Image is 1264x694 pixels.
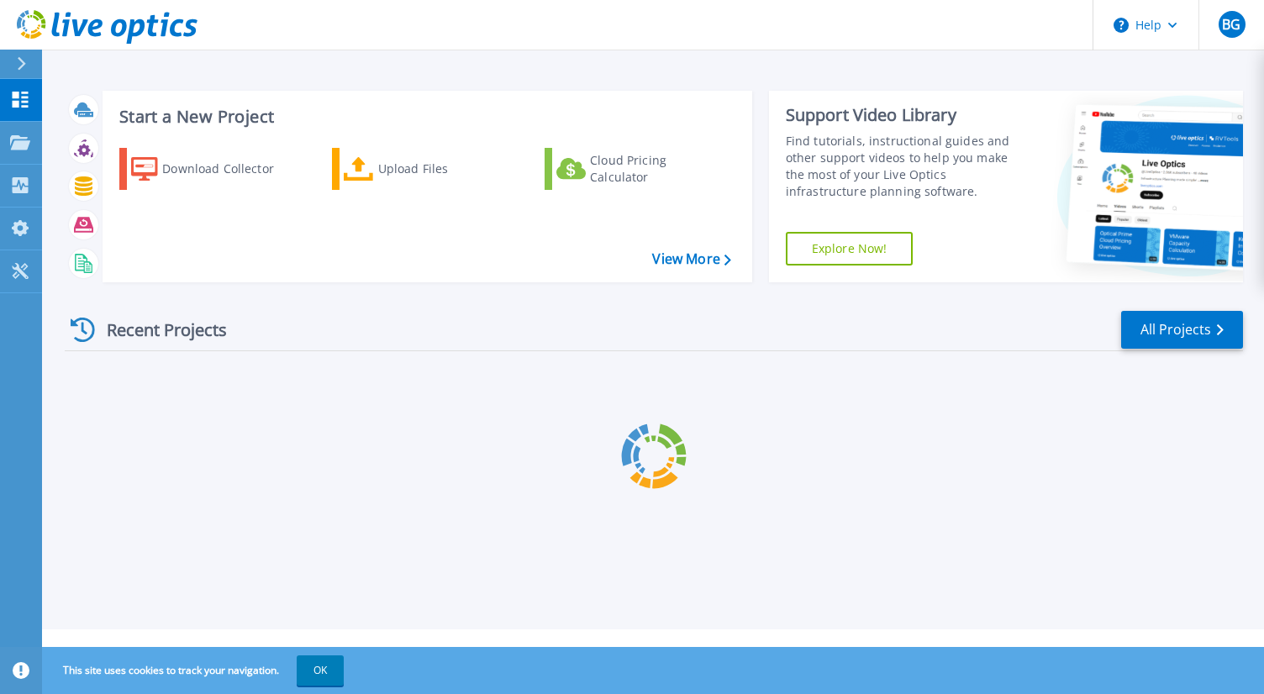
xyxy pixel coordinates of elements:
[786,133,1024,200] div: Find tutorials, instructional guides and other support videos to help you make the most of your L...
[1121,311,1243,349] a: All Projects
[162,152,297,186] div: Download Collector
[297,655,344,686] button: OK
[786,232,914,266] a: Explore Now!
[1222,18,1240,31] span: BG
[332,148,519,190] a: Upload Files
[652,251,730,267] a: View More
[119,148,307,190] a: Download Collector
[378,152,513,186] div: Upload Files
[786,104,1024,126] div: Support Video Library
[545,148,732,190] a: Cloud Pricing Calculator
[590,152,724,186] div: Cloud Pricing Calculator
[119,108,730,126] h3: Start a New Project
[46,655,344,686] span: This site uses cookies to track your navigation.
[65,309,250,350] div: Recent Projects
